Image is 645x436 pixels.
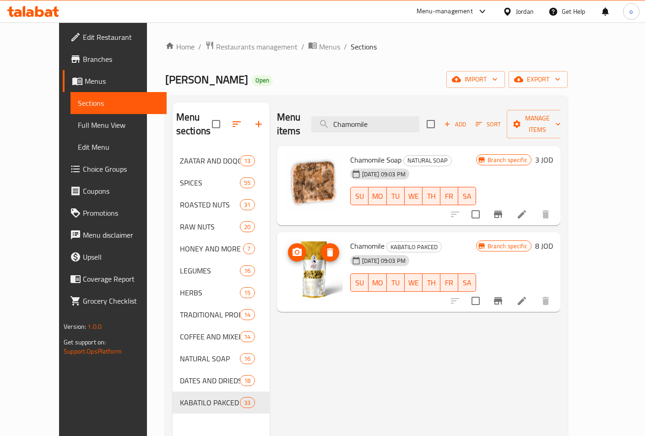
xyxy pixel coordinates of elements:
div: DATES AND DRIEDS [180,375,240,386]
button: MO [369,187,387,205]
div: Open [252,75,273,86]
span: 20 [240,223,254,231]
span: Branch specific [484,242,531,251]
span: 1.0.0 [87,321,102,332]
span: Get support on: [64,336,106,348]
button: delete [535,290,557,312]
span: NATURAL SOAP [180,353,240,364]
span: Coupons [83,185,159,196]
button: delete [535,203,557,225]
a: Edit Menu [70,136,167,158]
span: TRADITIONAL PRODUCTS [180,309,240,320]
span: SU [354,190,365,203]
div: RAW NUTS [180,221,240,232]
span: Manage items [514,113,561,136]
span: LEGUMES [180,265,240,276]
span: 15 [240,289,254,297]
span: Menu disclaimer [83,229,159,240]
span: o [629,6,633,16]
button: Add section [248,113,270,135]
a: Promotions [63,202,167,224]
span: Open [252,76,273,84]
a: Branches [63,48,167,70]
span: export [516,74,560,85]
span: Sections [78,98,159,109]
div: LEGUMES16 [173,260,270,282]
input: search [311,116,419,132]
span: ROASTED NUTS [180,199,240,210]
div: ROASTED NUTS31 [173,194,270,216]
button: Branch-specific-item [487,290,509,312]
div: KABATILO PAKCED33 [173,392,270,414]
nav: Menu sections [173,146,270,417]
a: Edit menu item [516,295,527,306]
li: / [198,41,201,52]
span: Sections [351,41,377,52]
span: TH [426,190,437,203]
span: SU [354,276,365,289]
div: HERBS15 [173,282,270,304]
li: / [344,41,347,52]
span: SA [462,276,472,289]
div: SPICES [180,177,240,188]
span: Chamomile Soap [350,153,401,167]
button: SA [458,273,476,292]
span: KABATILO PAKCED [180,397,240,408]
span: MO [372,276,383,289]
h6: 8 JOD [535,240,553,252]
span: [PERSON_NAME] [165,69,248,90]
span: Upsell [83,251,159,262]
button: FR [440,187,458,205]
span: HONEY AND MORE [180,243,244,254]
div: items [240,221,255,232]
h6: 3 JOD [535,153,553,166]
a: Support.OpsPlatform [64,345,122,357]
span: Sort items [470,117,507,131]
button: import [446,71,505,88]
li: / [301,41,304,52]
span: NATURAL SOAP [404,155,451,166]
span: 55 [240,179,254,187]
span: 7 [244,245,254,253]
a: Edit menu item [516,209,527,220]
span: Select to update [466,291,485,311]
span: FR [444,190,455,203]
span: Select to update [466,205,485,224]
button: WE [405,187,423,205]
button: SU [350,273,369,292]
a: Coupons [63,180,167,202]
div: items [243,243,255,254]
span: 33 [240,398,254,407]
span: COFFEE AND MIXED TEA [180,331,240,342]
nav: breadcrumb [165,41,568,53]
span: KABATILO PAKCED [387,242,441,252]
span: Select section [421,114,440,134]
span: [DATE] 09:03 PM [358,256,409,265]
button: Branch-specific-item [487,203,509,225]
span: Chamomile [350,239,385,253]
button: upload picture [288,243,306,262]
div: DATES AND DRIEDS18 [173,370,270,392]
button: TH [423,273,440,292]
span: Version: [64,321,86,332]
span: Restaurants management [216,41,298,52]
div: items [240,155,255,166]
span: 14 [240,311,254,319]
div: KABATILO PAKCED [386,241,442,252]
span: Select all sections [206,114,226,134]
a: Coverage Report [63,268,167,290]
span: ZAATAR AND DOQQA [180,155,240,166]
div: items [240,177,255,188]
button: MO [369,273,387,292]
span: Branches [83,54,159,65]
div: HERBS [180,287,240,298]
div: items [240,353,255,364]
a: Home [165,41,195,52]
div: SPICES55 [173,172,270,194]
span: MO [372,190,383,203]
div: Jordan [516,6,534,16]
button: Sort [473,117,503,131]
